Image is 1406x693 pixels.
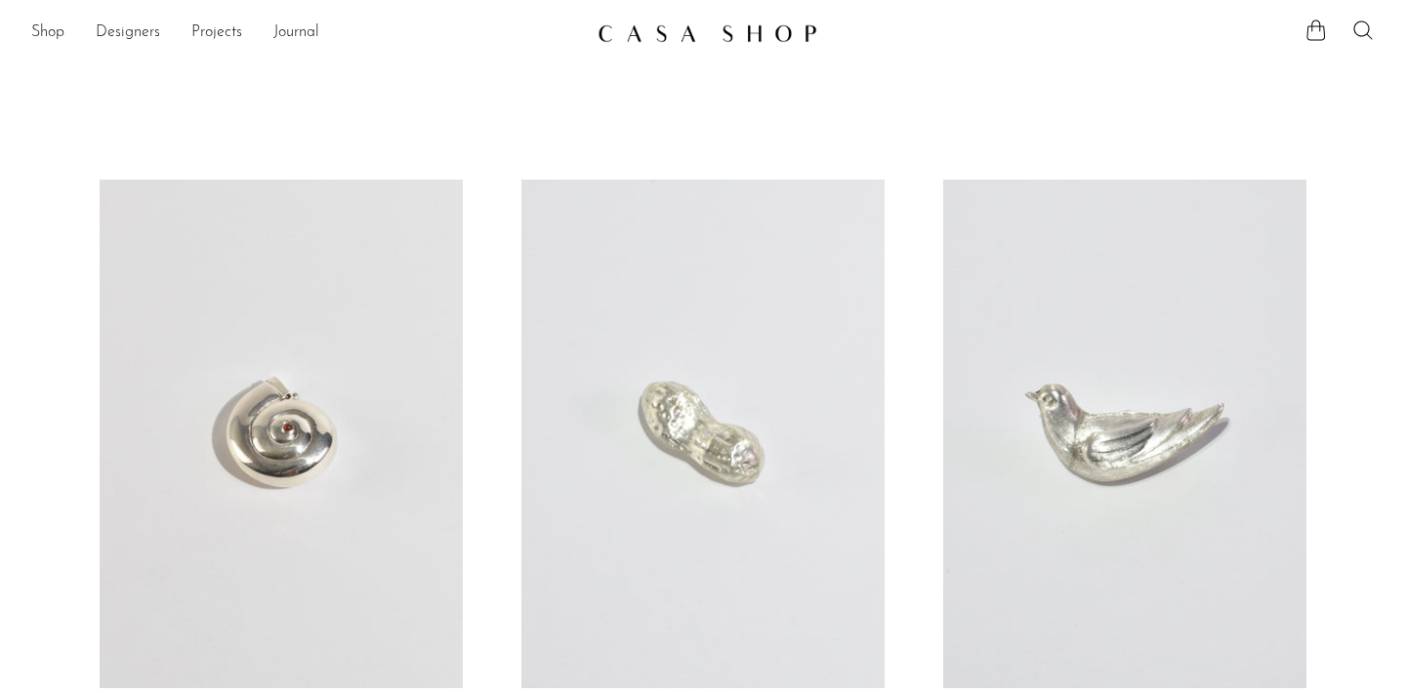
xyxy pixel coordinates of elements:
a: Journal [273,20,319,46]
a: Designers [96,20,160,46]
a: Shop [31,20,64,46]
nav: Desktop navigation [31,17,582,50]
a: Projects [191,20,242,46]
ul: NEW HEADER MENU [31,17,582,50]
